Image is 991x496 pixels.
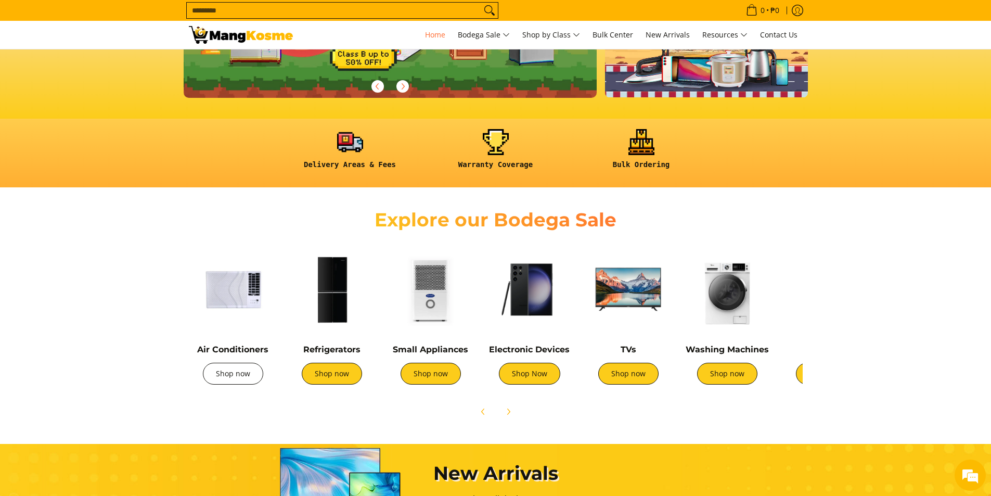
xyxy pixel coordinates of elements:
span: • [743,5,782,16]
span: 0 [759,7,766,14]
img: Refrigerators [288,245,376,334]
span: ₱0 [769,7,781,14]
a: Small Appliances [393,345,468,354]
a: Shop now [697,363,757,385]
a: Shop now [302,363,362,385]
a: Bulk Center [587,21,638,49]
img: Mang Kosme: Your Home Appliances Warehouse Sale Partner! [189,26,293,44]
a: Washing Machines [686,345,769,354]
img: Small Appliances [387,245,475,334]
a: Shop now [796,363,856,385]
a: Air Conditioners [197,345,268,354]
a: <h6><strong>Delivery Areas & Fees</strong></h6> [282,129,418,177]
span: Bulk Center [593,30,633,40]
button: Previous [472,400,495,423]
span: Contact Us [760,30,797,40]
a: Shop now [401,363,461,385]
a: TVs [621,345,636,354]
a: Shop now [598,363,659,385]
span: Shop by Class [522,29,580,42]
a: Bodega Sale [453,21,515,49]
a: Contact Us [755,21,803,49]
button: Previous [366,75,389,98]
button: Next [497,400,520,423]
a: New Arrivals [640,21,695,49]
img: Cookers [782,245,870,334]
a: Shop Now [499,363,560,385]
a: Refrigerators [303,345,361,354]
span: Bodega Sale [458,29,510,42]
a: Shop now [203,363,263,385]
a: Shop by Class [517,21,585,49]
span: Home [425,30,445,40]
a: Electronic Devices [489,345,570,354]
span: Resources [702,29,748,42]
img: Electronic Devices [485,245,574,334]
a: <h6><strong>Warranty Coverage</strong></h6> [428,129,563,177]
a: Home [420,21,451,49]
button: Next [391,75,414,98]
img: Washing Machines [683,245,771,334]
nav: Main Menu [303,21,803,49]
img: Air Conditioners [189,245,277,334]
a: <h6><strong>Bulk Ordering</strong></h6> [574,129,709,177]
a: Resources [697,21,753,49]
span: New Arrivals [646,30,690,40]
button: Search [481,3,498,18]
img: TVs [584,245,673,334]
h2: Explore our Bodega Sale [345,208,647,232]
